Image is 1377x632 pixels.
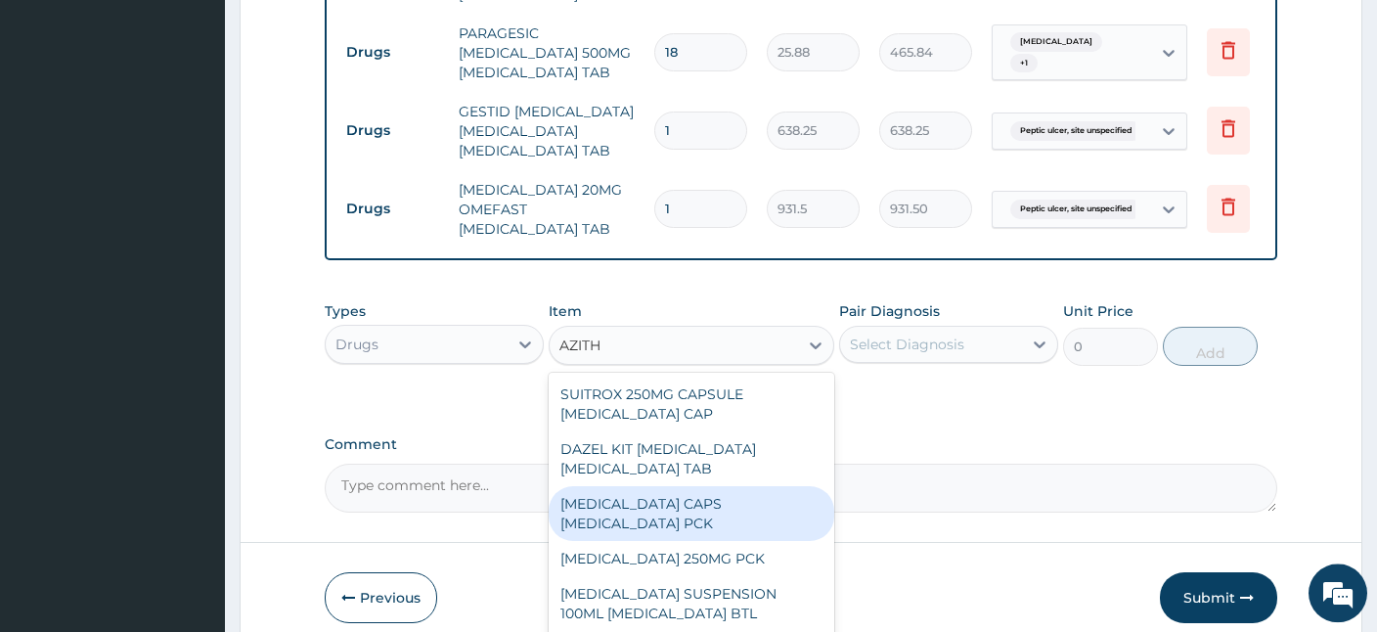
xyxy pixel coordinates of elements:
[325,303,366,320] label: Types
[549,576,834,631] div: [MEDICAL_DATA] SUSPENSION 100ML [MEDICAL_DATA] BTL
[1063,301,1133,321] label: Unit Price
[325,572,437,623] button: Previous
[549,486,834,541] div: [MEDICAL_DATA] CAPS [MEDICAL_DATA] PCK
[549,541,834,576] div: [MEDICAL_DATA] 250MG PCK
[335,335,378,354] div: Drugs
[449,170,644,248] td: [MEDICAL_DATA] 20MG OMEFAST [MEDICAL_DATA] TAB
[850,335,964,354] div: Select Diagnosis
[1010,200,1142,219] span: Peptic ulcer, site unspecified
[36,98,79,147] img: d_794563401_company_1708531726252_794563401
[1160,572,1277,623] button: Submit
[449,14,644,92] td: PARAGESIC [MEDICAL_DATA] 500MG [MEDICAL_DATA] TAB
[1010,32,1102,52] span: [MEDICAL_DATA]
[549,301,582,321] label: Item
[839,301,940,321] label: Pair Diagnosis
[336,113,449,149] td: Drugs
[1010,121,1142,141] span: Peptic ulcer, site unspecified
[102,110,329,135] div: Chat with us now
[549,431,834,486] div: DAZEL KIT [MEDICAL_DATA] [MEDICAL_DATA] TAB
[449,92,644,170] td: GESTID [MEDICAL_DATA] [MEDICAL_DATA] [MEDICAL_DATA] TAB
[1163,327,1258,366] button: Add
[549,377,834,431] div: SUITROX 250MG CAPSULE [MEDICAL_DATA] CAP
[336,191,449,227] td: Drugs
[325,436,1277,453] label: Comment
[1010,54,1038,73] span: + 1
[10,423,373,491] textarea: Type your message and hit 'Enter'
[321,10,368,57] div: Minimize live chat window
[336,34,449,70] td: Drugs
[113,191,270,388] span: We're online!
